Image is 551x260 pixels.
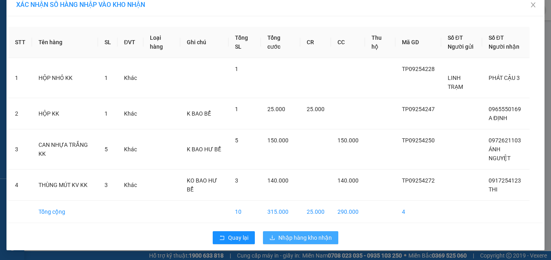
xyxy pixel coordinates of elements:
p: NHẬN: [3,27,118,43]
span: 1 [235,66,238,72]
th: Loại hàng [143,27,180,58]
span: 150.000 [337,137,359,144]
span: 140.000 [337,177,359,184]
span: Người nhận [489,43,519,50]
th: Mã GD [395,27,441,58]
td: Khác [117,170,143,201]
th: SL [98,27,117,58]
span: 5 [235,137,238,144]
td: Khác [117,58,143,98]
span: TP09254250 [402,137,435,144]
span: 0939335227 - [3,44,74,52]
p: GỬI: [3,16,118,24]
th: Thu hộ [365,27,395,58]
td: HỘP KK [32,98,98,129]
span: GIAO: [3,53,19,60]
span: 1 [235,106,238,112]
span: K BAO BỂ [187,110,211,117]
span: 3 [105,182,108,188]
span: 0965550169 [489,106,521,112]
td: 10 [229,201,261,223]
span: Quay lại [228,233,248,242]
th: CR [300,27,331,58]
td: 4 [9,170,32,201]
th: CC [331,27,365,58]
span: 150.000 [267,137,288,144]
td: 315.000 [261,201,300,223]
span: K BAO HƯ BỂ [187,146,221,153]
span: 140.000 [267,177,288,184]
th: STT [9,27,32,58]
span: HOÀI ANH [43,44,74,52]
span: 25.000 [307,106,325,112]
td: THÙNG MÚT KV KK [32,170,98,201]
span: VP [PERSON_NAME] ([GEOGRAPHIC_DATA]) [3,27,81,43]
span: 1 [105,110,108,117]
span: ÁNH NGUYỆT [489,146,510,161]
th: ĐVT [117,27,143,58]
td: 2 [9,98,32,129]
span: TP09254272 [402,177,435,184]
td: 1 [9,58,32,98]
strong: BIÊN NHẬN GỬI HÀNG [27,4,94,12]
th: Tổng cước [261,27,300,58]
span: XÁC NHẬN SỐ HÀNG NHẬP VÀO KHO NHẬN [16,1,145,9]
span: PHÁT CẬU 3 [489,75,520,81]
th: Tổng SL [229,27,261,58]
span: 0972621103 [489,137,521,144]
td: 25.000 [300,201,331,223]
td: CAN NHỰA TRẮNG KK [32,129,98,170]
span: close [530,2,536,8]
span: 25.000 [267,106,285,112]
span: 3 [235,177,238,184]
span: VP [PERSON_NAME] (Hàng) - [17,16,115,24]
span: 0917254123 [489,177,521,184]
span: trâm [101,16,115,24]
td: Khác [117,129,143,170]
td: 4 [395,201,441,223]
span: KO BAO HƯ BỂ [187,177,217,193]
span: Nhập hàng kho nhận [278,233,332,242]
th: Tên hàng [32,27,98,58]
span: Số ĐT [448,34,463,41]
th: Ghi chú [180,27,229,58]
span: download [269,235,275,241]
button: rollbackQuay lại [213,231,255,244]
td: Khác [117,98,143,129]
td: 3 [9,129,32,170]
span: THI [489,186,498,193]
span: LINH TRẠM [448,75,463,90]
span: Người gửi [448,43,474,50]
td: 290.000 [331,201,365,223]
span: 1 [105,75,108,81]
span: A ĐỊNH [489,115,507,121]
span: 5 [105,146,108,153]
span: TP09254228 [402,66,435,72]
button: downloadNhập hàng kho nhận [263,231,338,244]
td: Tổng cộng [32,201,98,223]
span: Số ĐT [489,34,504,41]
span: TP09254247 [402,106,435,112]
td: HỘP NHỎ KK [32,58,98,98]
span: rollback [219,235,225,241]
